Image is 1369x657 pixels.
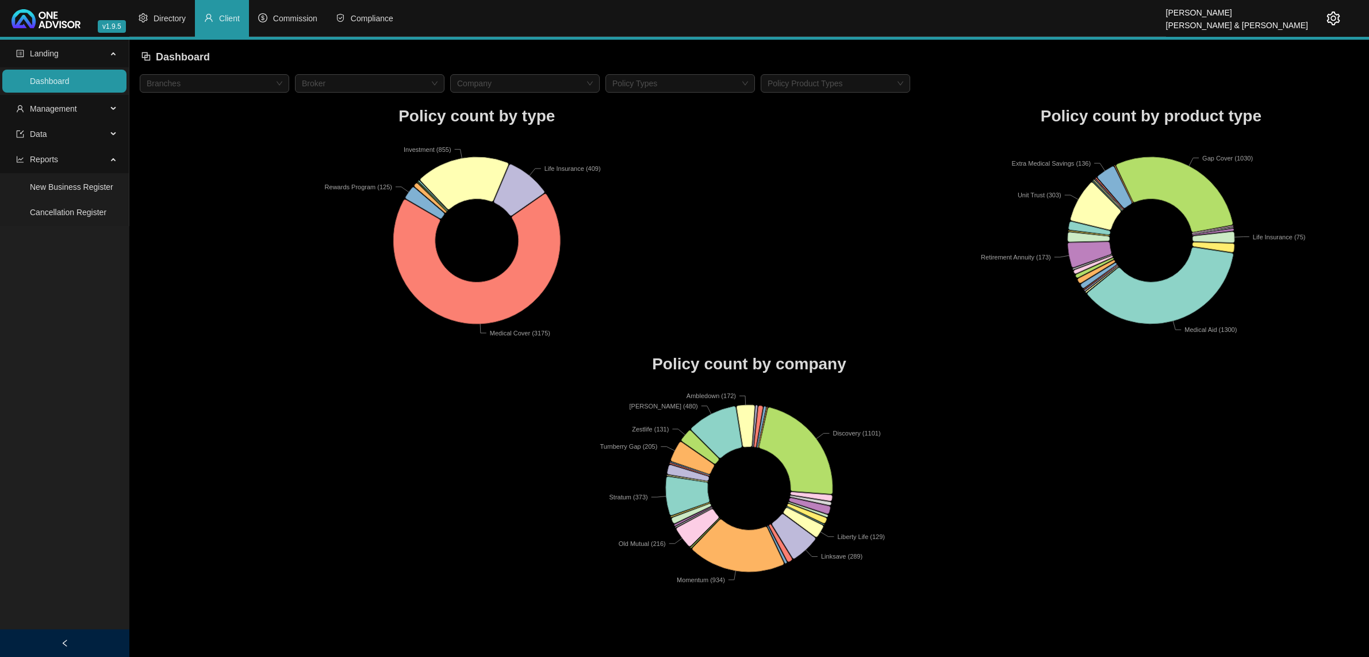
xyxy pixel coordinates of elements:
span: Reports [30,155,58,164]
span: Compliance [351,14,393,23]
a: Cancellation Register [30,208,106,217]
h1: Policy count by type [140,104,814,129]
img: 2df55531c6924b55f21c4cf5d4484680-logo-light.svg [11,9,80,28]
text: Medical Cover (3175) [490,329,550,336]
span: dollar [258,13,267,22]
text: Momentum (934) [677,576,725,583]
text: Extra Medical Savings (136) [1011,159,1091,166]
text: Retirement Annuity (173) [981,254,1051,261]
text: Liberty Life (129) [838,533,885,540]
text: Old Mutual (216) [619,540,666,547]
text: Ambledown (172) [687,392,736,399]
text: Turnberry Gap (205) [600,443,658,450]
text: Stratum (373) [609,494,648,501]
text: Linksave (289) [821,553,862,560]
text: Medical Aid (1300) [1184,326,1237,333]
a: New Business Register [30,182,113,192]
span: user [16,105,24,113]
span: Management [30,104,77,113]
span: user [204,13,213,22]
text: Zestlife (131) [632,426,669,433]
text: Gap Cover (1030) [1202,154,1253,161]
text: Investment (855) [404,146,451,152]
span: line-chart [16,155,24,163]
span: setting [139,13,148,22]
span: setting [1326,12,1340,25]
a: Dashboard [30,77,70,86]
span: left [61,639,69,647]
span: block [141,51,151,62]
span: Commission [273,14,317,23]
text: Life Insurance (75) [1253,233,1306,240]
text: Life Insurance (409) [544,165,601,171]
text: Rewards Program (125) [325,183,392,190]
span: Client [219,14,240,23]
span: profile [16,49,24,58]
span: import [16,130,24,138]
h1: Policy count by company [140,352,1359,377]
span: Landing [30,49,59,58]
div: [PERSON_NAME] & [PERSON_NAME] [1166,16,1308,28]
span: v1.9.5 [98,20,126,33]
text: Discovery (1101) [833,430,881,437]
text: [PERSON_NAME] (480) [630,403,698,410]
text: Unit Trust (303) [1018,192,1061,198]
span: Data [30,129,47,139]
span: safety [336,13,345,22]
span: Dashboard [156,51,210,63]
span: Directory [154,14,186,23]
div: [PERSON_NAME] [1166,3,1308,16]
